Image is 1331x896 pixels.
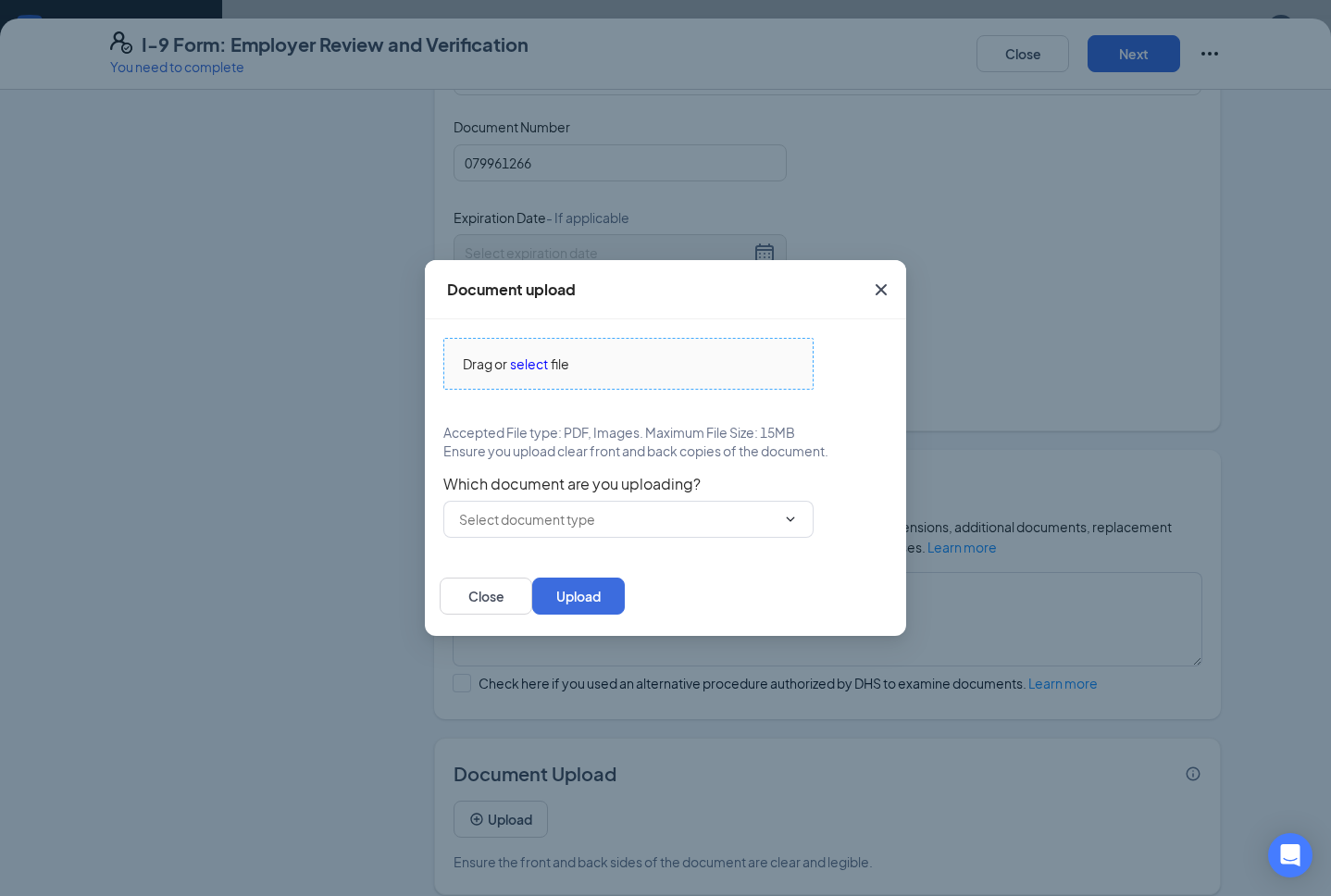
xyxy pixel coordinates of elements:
span: file [551,354,569,374]
div: Open Intercom Messenger [1268,833,1312,877]
div: Document upload [447,280,576,300]
span: Accepted File type: PDF, Images. Maximum File Size: 15MB [443,423,795,442]
span: select [510,354,548,374]
span: Which document are you uploading? [443,475,888,493]
svg: ChevronDown [783,512,798,527]
span: Drag or [463,354,507,374]
input: Select document type [459,509,776,529]
button: Close [440,578,532,615]
svg: Cross [870,279,892,301]
span: Drag orselectfile [444,339,813,389]
button: Close [856,260,906,319]
span: Ensure you upload clear front and back copies of the document. [443,442,828,460]
button: Upload [532,578,625,615]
